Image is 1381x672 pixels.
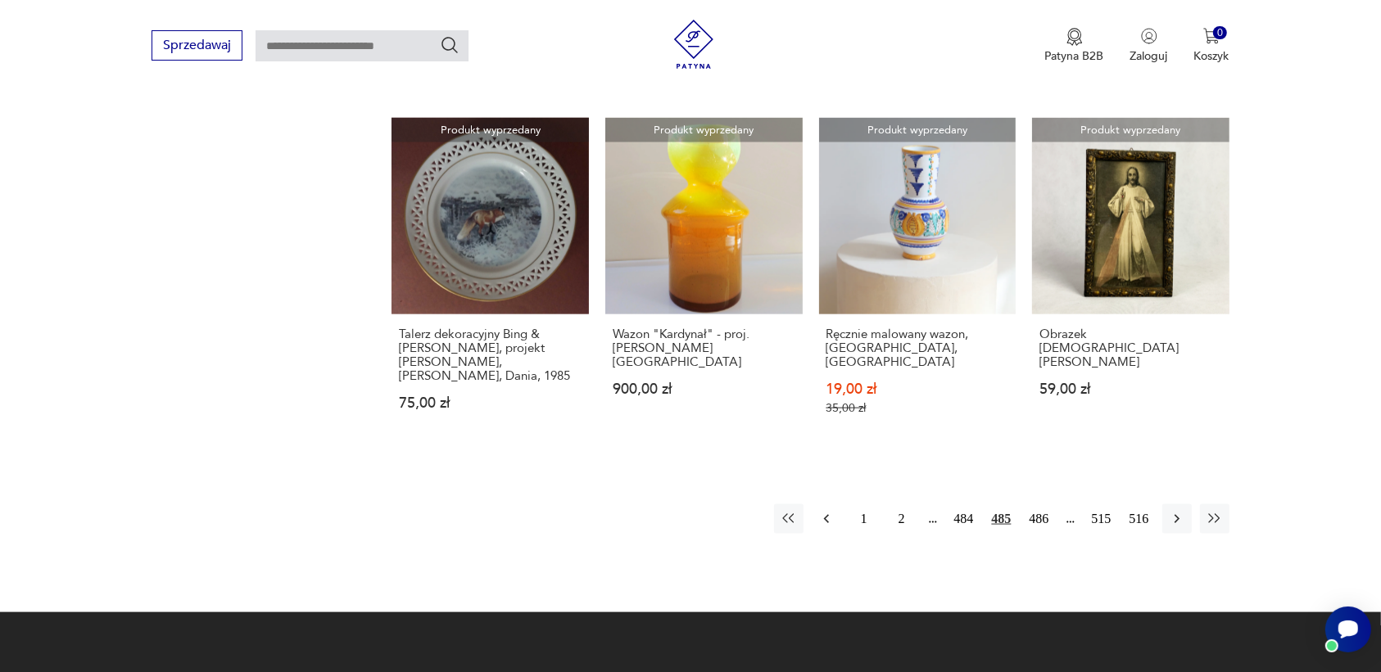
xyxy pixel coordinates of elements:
p: Zaloguj [1130,48,1168,64]
p: 900,00 zł [613,382,795,396]
h3: Ręcznie malowany wazon, [GEOGRAPHIC_DATA], [GEOGRAPHIC_DATA] [826,327,1009,369]
button: 2 [887,504,917,534]
button: Patyna B2B [1045,28,1104,64]
img: Patyna - sklep z meblami i dekoracjami vintage [669,20,718,69]
img: Ikonka użytkownika [1141,28,1157,44]
img: Ikona medalu [1066,28,1083,46]
button: 486 [1025,504,1054,534]
a: Produkt wyprzedanyTalerz dekoracyjny Bing & Grondahl, projekt Harald Wiberg, LIS, Dania, 1985Tale... [392,118,589,448]
a: Ikona medaluPatyna B2B [1045,28,1104,64]
button: 485 [987,504,1017,534]
button: Sprzedawaj [152,30,242,61]
button: Zaloguj [1130,28,1168,64]
button: 0Koszyk [1194,28,1229,64]
button: 515 [1087,504,1116,534]
a: Produkt wyprzedanyRęcznie malowany wazon, Słowacja, ModraRęcznie malowany wazon, [GEOGRAPHIC_DATA... [819,118,1017,448]
button: 484 [949,504,979,534]
p: 59,00 zł [1039,382,1222,396]
iframe: Smartsupp widget button [1325,607,1371,652]
h3: Talerz dekoracyjny Bing & [PERSON_NAME], projekt [PERSON_NAME], [PERSON_NAME], Dania, 1985 [399,327,582,383]
img: Ikona koszyka [1203,28,1220,44]
button: Szukaj [440,35,460,55]
p: Koszyk [1194,48,1229,64]
a: Produkt wyprzedanyObrazek Jezus MiłosiernyObrazek [DEMOGRAPHIC_DATA][PERSON_NAME]59,00 zł [1032,118,1229,448]
h3: Obrazek [DEMOGRAPHIC_DATA][PERSON_NAME] [1039,327,1222,369]
p: 35,00 zł [826,401,1009,415]
a: Sprzedawaj [152,41,242,52]
p: 19,00 zł [826,382,1009,396]
div: 0 [1213,26,1227,40]
button: 516 [1125,504,1154,534]
h3: Wazon "Kardynał" - proj. [PERSON_NAME][GEOGRAPHIC_DATA] [613,327,795,369]
button: 1 [849,504,879,534]
a: Produkt wyprzedanyWazon "Kardynał" - proj. Z. HorbowyWazon "Kardynał" - proj. [PERSON_NAME][GEOGR... [605,118,803,448]
p: 75,00 zł [399,396,582,410]
p: Patyna B2B [1045,48,1104,64]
